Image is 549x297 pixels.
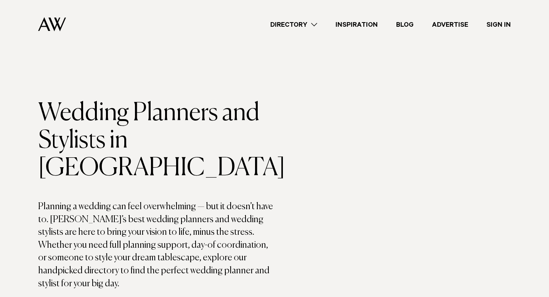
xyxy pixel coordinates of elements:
h1: Wedding Planners and Stylists in [GEOGRAPHIC_DATA] [38,100,274,182]
a: Blog [387,19,423,30]
a: Advertise [423,19,477,30]
a: Inspiration [326,19,387,30]
p: Planning a wedding can feel overwhelming — but it doesn’t have to. [PERSON_NAME]’s best wedding p... [38,200,274,290]
a: Directory [261,19,326,30]
img: Auckland Weddings Logo [38,17,66,31]
a: Sign In [477,19,520,30]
